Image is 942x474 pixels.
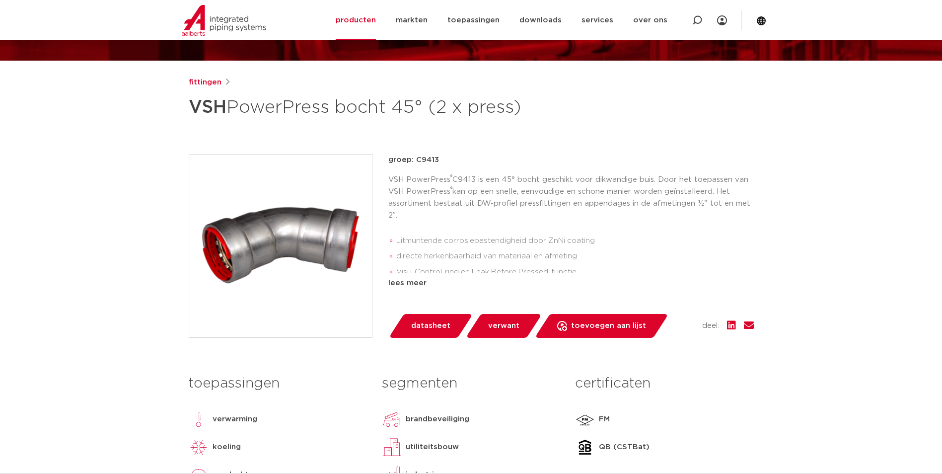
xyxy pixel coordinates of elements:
[189,409,209,429] img: verwarming
[388,314,473,338] a: datasheet
[450,186,452,192] sup: ®
[575,437,595,457] img: QB (CSTBat)
[396,264,754,280] li: Visu-Control-ring en Leak Before Pressed-functie
[411,318,450,334] span: datasheet
[575,409,595,429] img: FM
[388,174,754,222] p: VSH PowerPress C9413 is een 45° bocht geschikt voor dikwandige buis. Door het toepassen van VSH P...
[599,413,610,425] p: FM
[406,413,469,425] p: brandbeveiliging
[213,413,257,425] p: verwarming
[189,92,562,122] h1: PowerPress bocht 45° (2 x press)
[382,374,560,394] h3: segmenten
[599,441,650,453] p: QB (CSTBat)
[450,174,452,180] sup: ®
[388,277,754,289] div: lees meer
[189,98,226,116] strong: VSH
[702,320,719,332] span: deel:
[189,155,372,337] img: Product Image for VSH PowerPress bocht 45° (2 x press)
[189,77,221,88] a: fittingen
[575,374,753,394] h3: certificaten
[382,409,402,429] img: brandbeveiliging
[465,314,542,338] a: verwant
[396,248,754,264] li: directe herkenbaarheid van materiaal en afmeting
[189,374,367,394] h3: toepassingen
[382,437,402,457] img: utiliteitsbouw
[571,318,646,334] span: toevoegen aan lijst
[406,441,459,453] p: utiliteitsbouw
[189,437,209,457] img: koeling
[213,441,241,453] p: koeling
[388,154,754,166] p: groep: C9413
[488,318,519,334] span: verwant
[396,233,754,249] li: uitmuntende corrosiebestendigheid door ZnNi coating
